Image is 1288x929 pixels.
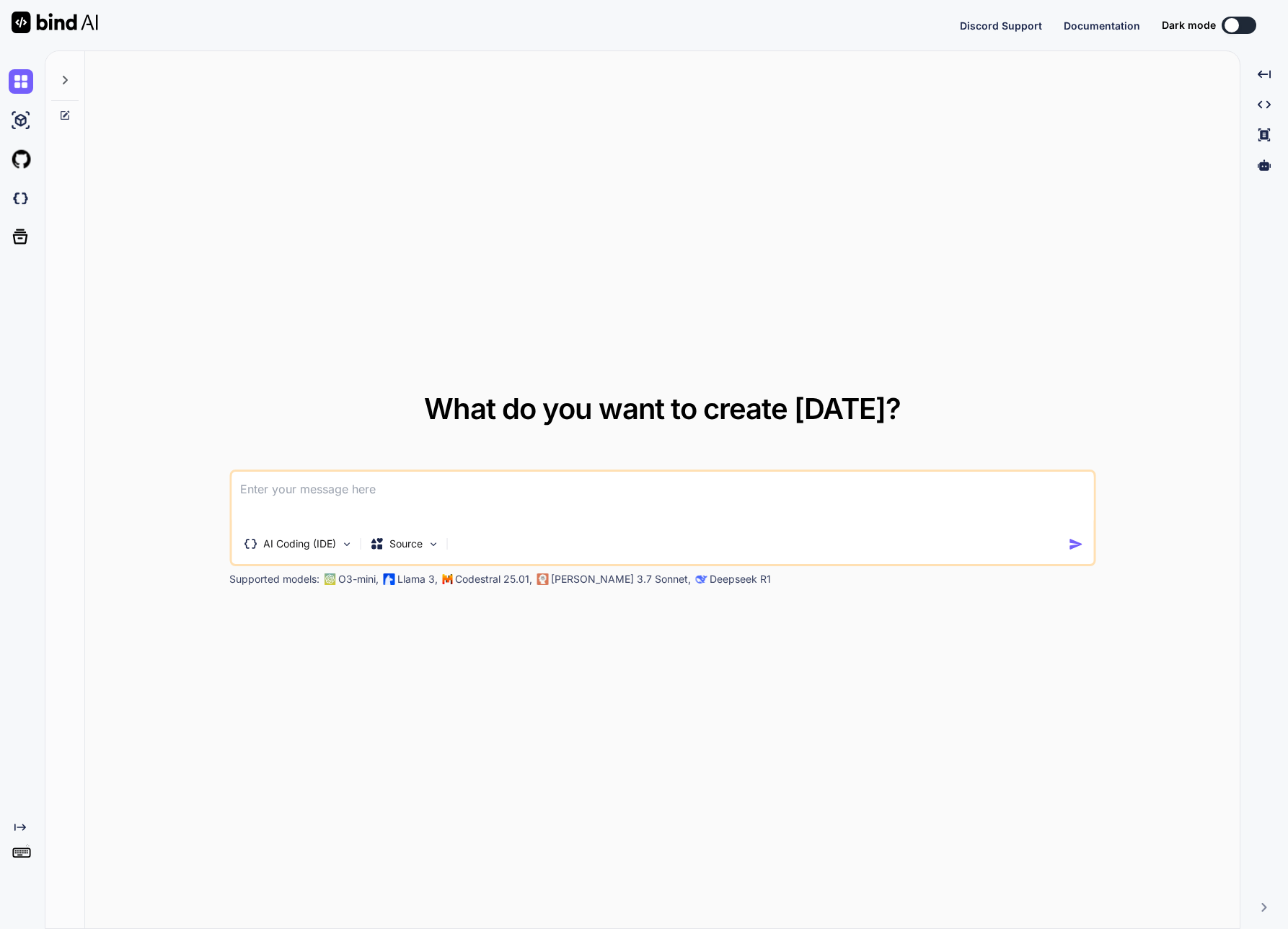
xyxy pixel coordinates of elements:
[455,572,532,586] p: Codestral 25.01,
[9,186,33,211] img: darkCloudIdeIcon
[389,537,423,551] p: Source
[424,391,901,426] span: What do you want to create [DATE]?
[397,572,438,586] p: Llama 3,
[710,572,771,586] p: Deepseek R1
[1064,18,1140,33] button: Documentation
[551,572,691,586] p: [PERSON_NAME] 3.7 Sonnet,
[1162,18,1216,32] span: Dark mode
[1064,19,1140,32] span: Documentation
[537,573,548,585] img: claude
[383,573,394,585] img: Llama2
[960,18,1042,33] button: Discord Support
[229,572,319,586] p: Supported models:
[9,147,33,172] img: githubLight
[9,108,33,133] img: ai-studio
[324,573,335,585] img: GPT-4
[442,574,452,584] img: Mistral-AI
[340,538,353,550] img: Pick Tools
[1068,537,1083,552] img: icon
[9,69,33,94] img: chat
[12,12,98,33] img: Bind AI
[427,538,439,550] img: Pick Models
[263,537,336,551] p: AI Coding (IDE)
[338,572,379,586] p: O3-mini,
[695,573,707,585] img: claude
[960,19,1042,32] span: Discord Support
